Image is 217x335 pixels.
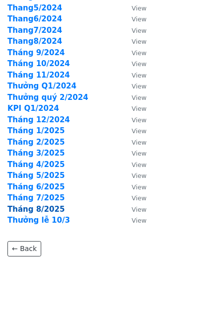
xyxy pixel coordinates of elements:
[7,171,65,180] a: Tháng 5/2025
[132,116,146,124] small: View
[122,82,146,90] a: View
[122,71,146,80] a: View
[132,127,146,135] small: View
[7,182,65,191] a: Tháng 6/2025
[7,126,65,135] a: Tháng 1/2025
[122,149,146,158] a: View
[132,83,146,90] small: View
[132,161,146,168] small: View
[122,26,146,35] a: View
[122,48,146,57] a: View
[122,115,146,124] a: View
[122,93,146,102] a: View
[7,138,65,147] a: Tháng 2/2025
[7,14,62,23] a: Thang6/2024
[7,82,76,90] a: Thưởng Q1/2024
[7,193,65,202] a: Tháng 7/2025
[7,37,62,46] a: Thang8/2024
[167,287,217,335] iframe: Chat Widget
[132,206,146,213] small: View
[132,150,146,157] small: View
[132,217,146,224] small: View
[7,216,70,225] a: Thưởng lễ 10/3
[7,71,70,80] a: Tháng 11/2024
[122,193,146,202] a: View
[132,172,146,179] small: View
[132,4,146,12] small: View
[132,15,146,23] small: View
[122,3,146,12] a: View
[132,38,146,45] small: View
[122,182,146,191] a: View
[122,171,146,180] a: View
[7,104,59,113] a: KPI Q1/2024
[122,37,146,46] a: View
[7,93,88,102] a: Thưởng quý 2/2024
[7,26,62,35] a: Thang7/2024
[122,59,146,68] a: View
[7,59,70,68] a: Tháng 10/2024
[7,149,65,158] a: Tháng 3/2025
[7,115,70,124] a: Tháng 12/2024
[122,205,146,214] a: View
[132,94,146,101] small: View
[132,27,146,34] small: View
[7,241,41,256] a: ← Back
[132,105,146,112] small: View
[122,104,146,113] a: View
[122,138,146,147] a: View
[132,49,146,57] small: View
[122,216,146,225] a: View
[7,3,62,12] a: Thang5/2024
[122,14,146,23] a: View
[7,48,65,57] a: Tháng 9/2024
[132,139,146,146] small: View
[7,160,65,169] a: Tháng 4/2025
[132,194,146,202] small: View
[122,126,146,135] a: View
[7,205,65,214] a: Tháng 8/2025
[132,60,146,68] small: View
[122,160,146,169] a: View
[132,72,146,79] small: View
[132,183,146,191] small: View
[167,287,217,335] div: Tiện ích trò chuyện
